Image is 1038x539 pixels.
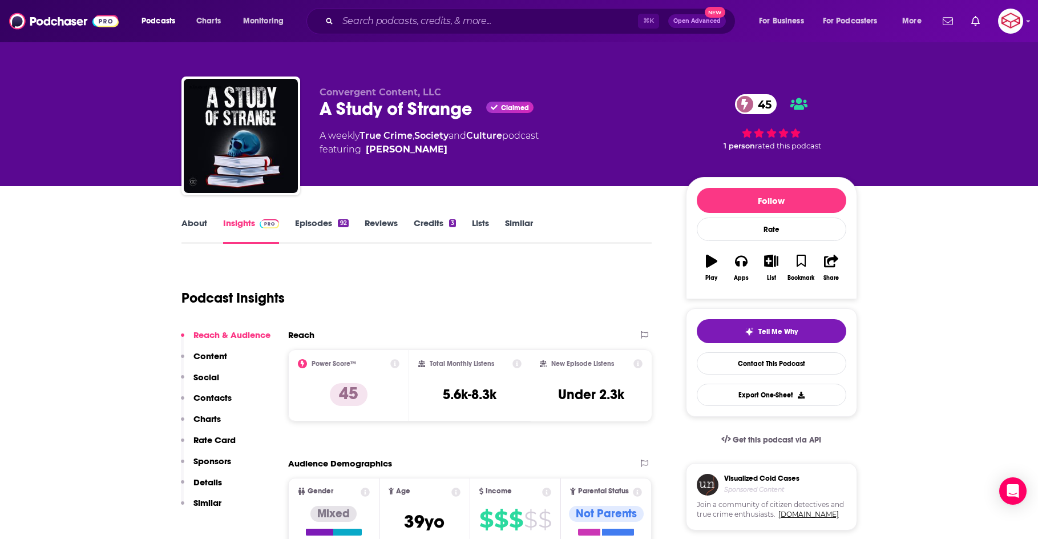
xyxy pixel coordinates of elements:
[193,456,231,466] p: Sponsors
[443,386,496,403] h3: 5.6k-8.3k
[196,13,221,29] span: Charts
[902,13,922,29] span: More
[724,485,799,493] h4: Sponsored Content
[697,247,726,288] button: Play
[815,12,894,30] button: open menu
[786,247,816,288] button: Bookmark
[243,13,284,29] span: Monitoring
[320,143,539,156] span: featuring
[697,500,846,520] span: Join a community of citizen detectives and true crime enthusiasts.
[705,275,717,281] div: Play
[999,477,1027,505] div: Open Intercom Messenger
[295,218,348,244] a: Episodes92
[697,384,846,406] button: Export One-Sheet
[998,9,1023,34] button: Show profile menu
[486,488,512,495] span: Income
[193,392,232,403] p: Contacts
[223,218,280,244] a: InsightsPodchaser Pro
[823,275,839,281] div: Share
[509,510,523,529] span: $
[181,218,207,244] a: About
[998,9,1023,34] img: User Profile
[551,360,614,368] h2: New Episode Listens
[193,477,222,488] p: Details
[697,352,846,375] a: Contact This Podcast
[472,218,489,244] a: Lists
[317,8,746,34] div: Search podcasts, credits, & more...
[414,218,456,244] a: Credits3
[181,456,231,477] button: Sponsors
[697,188,846,213] button: Follow
[430,360,494,368] h2: Total Monthly Listens
[558,386,624,403] h3: Under 2.3k
[449,219,456,227] div: 3
[189,12,228,30] a: Charts
[673,18,721,24] span: Open Advanced
[181,497,221,518] button: Similar
[538,510,551,529] span: $
[181,289,285,307] h1: Podcast Insights
[181,477,222,498] button: Details
[697,218,846,241] div: Rate
[308,488,333,495] span: Gender
[193,329,270,340] p: Reach & Audience
[686,87,857,158] div: 45 1 personrated this podcast
[184,79,298,193] img: A Study of Strange
[751,12,818,30] button: open menu
[524,510,537,529] span: $
[193,497,221,508] p: Similar
[320,129,539,156] div: A weekly podcast
[365,218,398,244] a: Reviews
[338,219,348,227] div: 92
[505,218,533,244] a: Similar
[697,474,718,496] img: coldCase.18b32719.png
[235,12,298,30] button: open menu
[181,435,236,456] button: Rate Card
[260,219,280,228] img: Podchaser Pro
[998,9,1023,34] span: Logged in as callista
[479,510,493,529] span: $
[894,12,936,30] button: open menu
[360,130,413,141] a: True Crime
[705,7,725,18] span: New
[404,510,445,533] span: 39 yo
[494,510,508,529] span: $
[755,142,821,150] span: rated this podcast
[9,10,119,32] img: Podchaser - Follow, Share and Rate Podcasts
[193,372,219,383] p: Social
[578,488,629,495] span: Parental Status
[638,14,659,29] span: ⌘ K
[724,474,799,483] h3: Visualized Cold Cases
[758,327,798,336] span: Tell Me Why
[501,105,529,111] span: Claimed
[288,329,314,340] h2: Reach
[787,275,814,281] div: Bookmark
[414,130,449,141] a: Society
[724,142,755,150] span: 1 person
[396,488,410,495] span: Age
[134,12,190,30] button: open menu
[181,413,221,435] button: Charts
[312,360,356,368] h2: Power Score™
[330,383,367,406] p: 45
[142,13,175,29] span: Podcasts
[733,435,821,445] span: Get this podcast via API
[938,11,958,31] a: Show notifications dropdown
[823,13,878,29] span: For Podcasters
[181,372,219,393] button: Social
[466,130,502,141] a: Culture
[320,87,441,98] span: Convergent Content, LLC
[697,319,846,343] button: tell me why sparkleTell Me Why
[778,510,839,518] a: [DOMAIN_NAME]
[668,14,726,28] button: Open AdvancedNew
[193,351,227,361] p: Content
[756,247,786,288] button: List
[310,506,357,522] div: Mixed
[759,13,804,29] span: For Business
[746,94,777,114] span: 45
[413,130,414,141] span: ,
[181,351,227,372] button: Content
[967,11,984,31] a: Show notifications dropdown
